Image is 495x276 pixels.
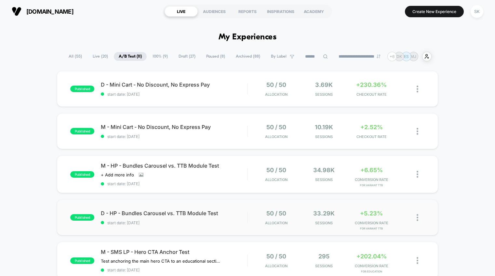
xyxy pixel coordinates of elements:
span: All ( 55 ) [64,52,87,61]
span: start date: [DATE] [101,134,247,139]
span: D - Mini Cart - No Discount, No Express Pay [101,81,247,88]
span: By Label [271,54,287,59]
span: CONVERSION RATE [349,264,394,268]
span: 34.98k [313,167,335,173]
p: MJ [410,54,416,59]
span: 10.19k [315,124,333,131]
span: published [70,128,94,134]
span: Sessions [302,177,346,182]
span: Allocation [265,221,288,225]
span: 295 [318,253,329,260]
img: close [417,86,418,92]
p: DK [396,54,402,59]
span: for Education [349,270,394,273]
span: Archived ( 88 ) [231,52,265,61]
span: for Variant TTB [349,184,394,187]
span: Draft ( 27 ) [174,52,200,61]
span: 33.29k [313,210,335,217]
span: +230.36% [356,81,387,88]
span: published [70,257,94,264]
span: Sessions [302,264,346,268]
span: for Variant TTB [349,227,394,230]
span: 50 / 50 [266,253,286,260]
span: start date: [DATE] [101,268,247,272]
div: LIVE [165,6,198,17]
span: start date: [DATE] [101,181,247,186]
span: [DOMAIN_NAME] [26,8,74,15]
div: + 6 [387,52,397,61]
span: 50 / 50 [266,81,286,88]
span: CONVERSION RATE [349,221,394,225]
span: Sessions [302,221,346,225]
p: ES [404,54,409,59]
span: M - HP - Bundles Carousel vs. TTB Module Test [101,162,247,169]
span: D - HP - Bundles Carousel vs. TTB Module Test [101,210,247,216]
span: 50 / 50 [266,124,286,131]
span: +2.52% [360,124,383,131]
span: published [70,171,94,178]
div: SK [471,5,483,18]
span: published [70,214,94,221]
img: end [377,54,381,58]
span: +202.04% [356,253,387,260]
span: 50 / 50 [266,167,286,173]
span: Sessions [302,92,346,97]
span: + Add more info [101,172,134,177]
span: A/B Test ( 11 ) [114,52,147,61]
span: Allocation [265,264,288,268]
span: Sessions [302,134,346,139]
img: close [417,214,418,221]
button: [DOMAIN_NAME] [10,6,75,17]
span: start date: [DATE] [101,92,247,97]
span: Live ( 20 ) [88,52,113,61]
span: M - SMS LP - Hero CTA Anchor Test [101,249,247,255]
div: AUDIENCES [198,6,231,17]
span: 100% ( 9 ) [148,52,173,61]
img: close [417,171,418,178]
span: Allocation [265,92,288,97]
span: Allocation [265,134,288,139]
span: Test anchoring the main hero CTA to an educational section about our method vs. TTB product detai... [101,258,221,264]
img: close [417,257,418,264]
button: Create New Experience [405,6,464,17]
span: M - Mini Cart - No Discount, No Express Pay [101,124,247,130]
span: 3.69k [315,81,333,88]
span: CONVERSION RATE [349,177,394,182]
span: 50 / 50 [266,210,286,217]
span: Paused ( 8 ) [201,52,230,61]
span: start date: [DATE] [101,220,247,225]
h1: My Experiences [219,33,277,42]
span: +5.23% [360,210,383,217]
span: Allocation [265,177,288,182]
img: Visually logo [12,7,21,16]
div: ACADEMY [297,6,330,17]
img: close [417,128,418,135]
span: +6.65% [360,167,383,173]
span: CHECKOUT RATE [349,134,394,139]
button: SK [469,5,485,18]
div: REPORTS [231,6,264,17]
span: published [70,86,94,92]
div: INSPIRATIONS [264,6,297,17]
span: CHECKOUT RATE [349,92,394,97]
